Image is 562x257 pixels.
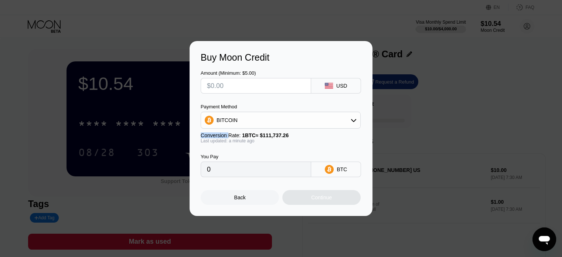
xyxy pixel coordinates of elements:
[207,78,305,93] input: $0.00
[201,190,279,205] div: Back
[201,138,361,143] div: Last updated: a minute ago
[201,70,311,76] div: Amount (Minimum: $5.00)
[234,195,246,200] div: Back
[201,104,361,109] div: Payment Method
[201,132,361,138] div: Conversion Rate:
[217,117,238,123] div: BITCOIN
[201,113,360,128] div: BITCOIN
[201,154,311,159] div: You Pay
[242,132,289,138] span: 1 BTC ≈ $111,737.26
[337,166,347,172] div: BTC
[336,83,347,89] div: USD
[532,227,556,251] iframe: Button to launch messaging window
[201,52,361,63] div: Buy Moon Credit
